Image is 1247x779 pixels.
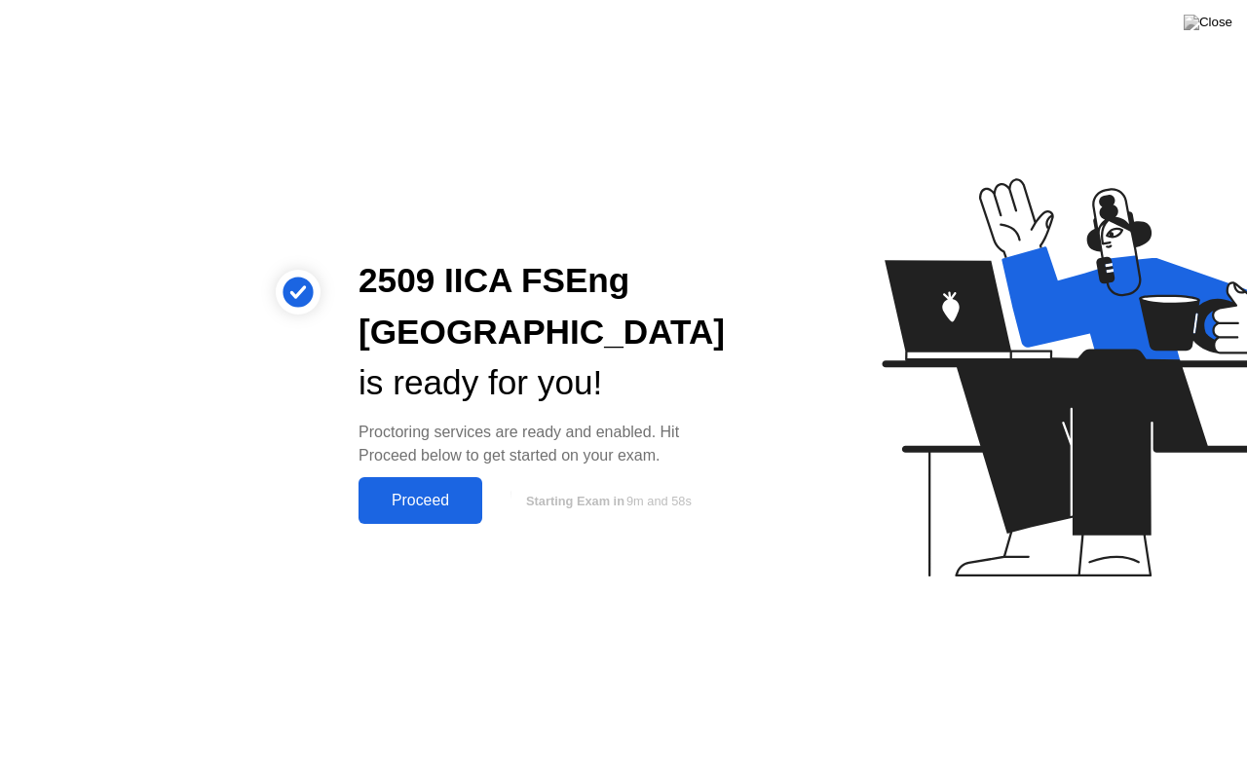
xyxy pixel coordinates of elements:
[626,494,692,508] span: 9m and 58s
[492,482,721,519] button: Starting Exam in9m and 58s
[359,477,482,524] button: Proceed
[1184,15,1232,30] img: Close
[359,357,725,409] div: is ready for you!
[359,255,725,358] div: 2509 IICA FSEng [GEOGRAPHIC_DATA]
[364,492,476,509] div: Proceed
[359,421,725,467] div: Proctoring services are ready and enabled. Hit Proceed below to get started on your exam.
